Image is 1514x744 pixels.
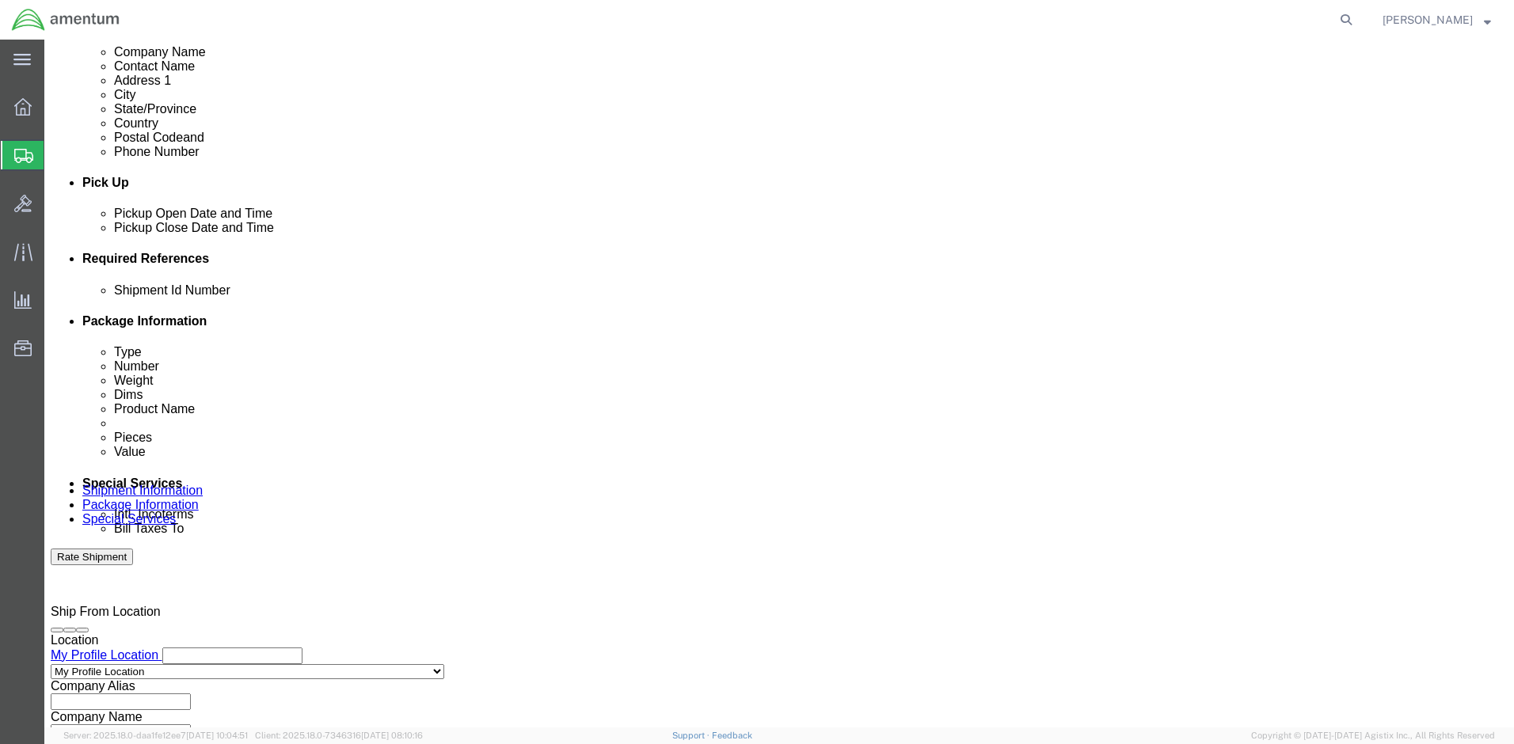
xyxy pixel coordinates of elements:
a: Support [672,731,712,740]
button: [PERSON_NAME] [1382,10,1492,29]
span: Kayla Gray [1383,11,1473,28]
span: [DATE] 08:10:16 [361,731,423,740]
img: logo [11,8,120,32]
iframe: FS Legacy Container [44,40,1514,727]
span: Copyright © [DATE]-[DATE] Agistix Inc., All Rights Reserved [1251,729,1495,742]
span: [DATE] 10:04:51 [186,731,248,740]
span: Client: 2025.18.0-7346316 [255,731,423,740]
a: Feedback [712,731,752,740]
span: Server: 2025.18.0-daa1fe12ee7 [63,731,248,740]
